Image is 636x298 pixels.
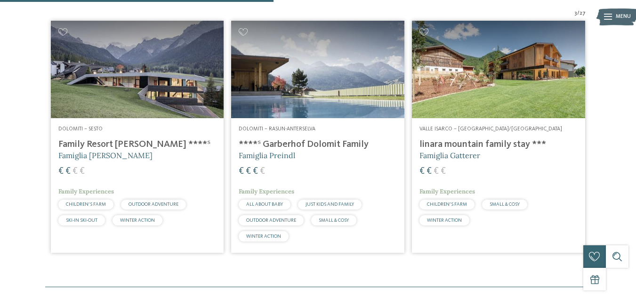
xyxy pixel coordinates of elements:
[231,21,404,252] a: Cercate un hotel per famiglie? Qui troverete solo i migliori! Dolomiti – Rasun-Anterselva ****ˢ G...
[441,167,446,176] span: €
[51,21,224,118] img: Family Resort Rainer ****ˢ
[80,167,85,176] span: €
[253,167,258,176] span: €
[129,202,178,207] span: OUTDOOR ADVENTURE
[427,202,467,207] span: CHILDREN’S FARM
[490,202,520,207] span: SMALL & COSY
[419,126,562,132] span: Valle Isarco – [GEOGRAPHIC_DATA]/[GEOGRAPHIC_DATA]
[246,202,283,207] span: ALL ABOUT BABY
[58,139,217,150] h4: Family Resort [PERSON_NAME] ****ˢ
[58,126,103,132] span: Dolomiti – Sesto
[412,21,585,252] a: Cercate un hotel per famiglie? Qui troverete solo i migliori! Valle Isarco – [GEOGRAPHIC_DATA]/[G...
[58,151,153,160] span: Famiglia [PERSON_NAME]
[51,21,224,252] a: Cercate un hotel per famiglie? Qui troverete solo i migliori! Dolomiti – Sesto Family Resort [PER...
[306,202,354,207] span: JUST KIDS AND FAMILY
[239,139,397,150] h4: ****ˢ Garberhof Dolomit Family
[434,167,439,176] span: €
[319,218,349,223] span: SMALL & COSY
[574,10,577,17] span: 3
[65,167,71,176] span: €
[419,151,480,160] span: Famiglia Gatterer
[419,139,578,150] h4: linara mountain family stay ***
[66,218,97,223] span: SKI-IN SKI-OUT
[66,202,106,207] span: CHILDREN’S FARM
[419,167,425,176] span: €
[577,10,580,17] span: /
[58,167,64,176] span: €
[58,187,114,195] span: Family Experiences
[239,187,294,195] span: Family Experiences
[246,234,281,239] span: WINTER ACTION
[246,218,296,223] span: OUTDOOR ADVENTURE
[72,167,78,176] span: €
[239,126,315,132] span: Dolomiti – Rasun-Anterselva
[427,167,432,176] span: €
[419,187,475,195] span: Family Experiences
[239,167,244,176] span: €
[231,21,404,118] img: Cercate un hotel per famiglie? Qui troverete solo i migliori!
[239,151,295,160] span: Famiglia Preindl
[412,21,585,118] img: Cercate un hotel per famiglie? Qui troverete solo i migliori!
[120,218,155,223] span: WINTER ACTION
[427,218,462,223] span: WINTER ACTION
[580,10,586,17] span: 27
[260,167,265,176] span: €
[246,167,251,176] span: €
